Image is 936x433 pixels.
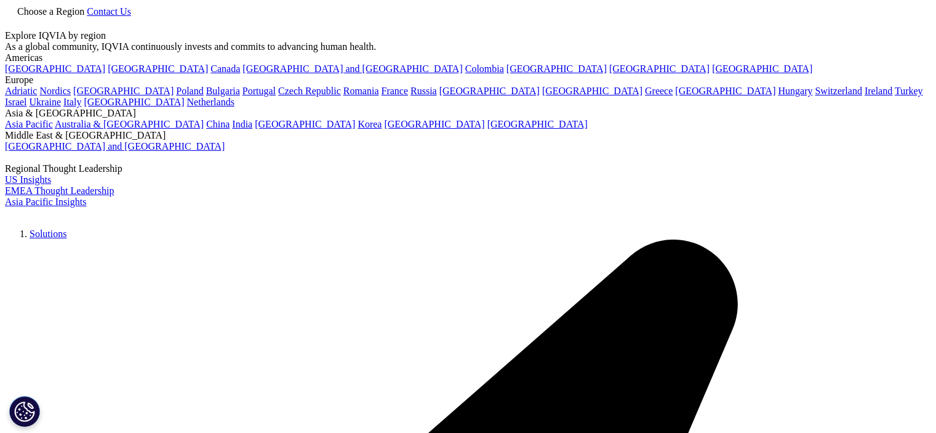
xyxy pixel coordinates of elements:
a: Turkey [895,86,923,96]
a: US Insights [5,174,51,185]
a: [GEOGRAPHIC_DATA] [487,119,588,129]
a: [GEOGRAPHIC_DATA] [5,63,105,74]
a: [GEOGRAPHIC_DATA] and [GEOGRAPHIC_DATA] [5,141,225,152]
div: Middle East & [GEOGRAPHIC_DATA] [5,130,931,141]
a: Canada [210,63,240,74]
a: [GEOGRAPHIC_DATA] and [GEOGRAPHIC_DATA] [242,63,462,74]
div: Asia & [GEOGRAPHIC_DATA] [5,108,931,119]
a: Asia Pacific [5,119,53,129]
a: [GEOGRAPHIC_DATA] [73,86,174,96]
a: Nordics [39,86,71,96]
a: China [206,119,230,129]
a: Solutions [30,229,66,239]
a: Australia & [GEOGRAPHIC_DATA] [55,119,204,129]
a: Czech Republic [278,86,341,96]
a: Russia [410,86,437,96]
a: Italy [63,97,81,107]
a: Romania [343,86,379,96]
a: [GEOGRAPHIC_DATA] [108,63,208,74]
div: Explore IQVIA by region [5,30,931,41]
a: Ireland [865,86,892,96]
a: Adriatic [5,86,37,96]
a: EMEA Thought Leadership [5,185,114,196]
a: Ukraine [30,97,62,107]
span: Choose a Region [17,6,84,17]
a: Greece [645,86,673,96]
div: Americas [5,52,931,63]
a: [GEOGRAPHIC_DATA] [712,63,812,74]
a: [GEOGRAPHIC_DATA] [609,63,710,74]
a: Portugal [242,86,276,96]
a: Hungary [778,86,812,96]
button: Cookies Settings [9,396,40,427]
div: As a global community, IQVIA continuously invests and commits to advancing human health. [5,41,931,52]
a: Switzerland [815,86,862,96]
a: Netherlands [187,97,234,107]
a: India [232,119,252,129]
div: Regional Thought Leadership [5,163,931,174]
a: Poland [176,86,203,96]
a: [GEOGRAPHIC_DATA] [255,119,355,129]
a: [GEOGRAPHIC_DATA] [384,119,484,129]
a: [GEOGRAPHIC_DATA] [439,86,540,96]
a: [GEOGRAPHIC_DATA] [506,63,607,74]
a: [GEOGRAPHIC_DATA] [84,97,184,107]
a: Asia Pacific Insights [5,196,86,207]
a: Israel [5,97,27,107]
div: Europe [5,75,931,86]
a: Contact Us [87,6,131,17]
a: Colombia [465,63,504,74]
a: Bulgaria [206,86,240,96]
a: [GEOGRAPHIC_DATA] [542,86,642,96]
a: France [382,86,409,96]
a: Korea [358,119,382,129]
a: [GEOGRAPHIC_DATA] [675,86,775,96]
